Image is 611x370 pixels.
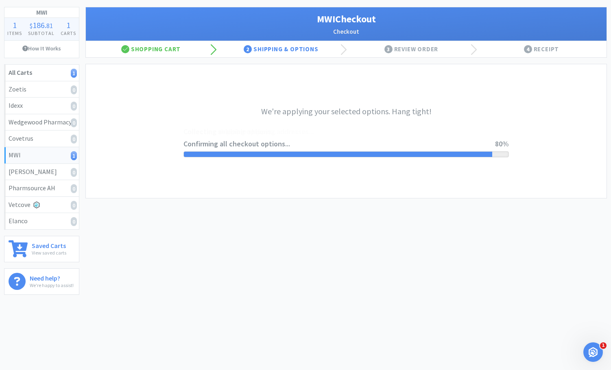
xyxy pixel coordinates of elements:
a: MWI1 [4,147,79,164]
a: [PERSON_NAME]0 [4,164,79,181]
i: 0 [71,118,77,127]
div: . [25,21,58,29]
a: Elanco0 [4,213,79,229]
span: 81 [46,22,53,30]
span: 3 [384,45,393,53]
h6: Saved Carts [32,240,66,249]
div: Zoetis [9,84,75,95]
h2: Checkout [94,27,598,37]
i: 0 [71,217,77,226]
span: 80% [495,139,509,148]
a: How It Works [4,41,79,56]
h1: MWI Checkout [94,11,598,27]
i: 0 [71,135,77,144]
a: Vetcove0 [4,197,79,213]
span: 1 [66,20,70,30]
i: 0 [71,102,77,111]
div: Shopping Cart [86,41,216,57]
div: Covetrus [9,133,75,144]
div: Wedgewood Pharmacy [9,117,75,128]
i: 0 [71,168,77,177]
h6: Need help? [30,273,74,281]
a: Wedgewood Pharmacy0 [4,114,79,131]
i: 0 [71,184,77,193]
a: All Carts1 [4,65,79,81]
span: 186 [33,20,45,30]
h4: Subtotal [25,29,58,37]
div: Shipping & Options [216,41,346,57]
h1: MWI [4,7,79,18]
div: Pharmsource AH [9,183,75,194]
iframe: Intercom live chat [583,342,603,362]
div: Elanco [9,216,75,226]
p: View saved carts [32,249,66,257]
i: 0 [71,201,77,210]
strong: All Carts [9,68,32,76]
a: Saved CartsView saved carts [4,236,79,262]
div: [PERSON_NAME] [9,167,75,177]
div: Receipt [476,41,607,57]
a: Zoetis0 [4,81,79,98]
span: 1 [600,342,607,349]
i: 1 [71,69,77,78]
h4: Carts [57,29,79,37]
h3: We're applying your selected options. Hang tight! [183,105,509,118]
span: $ [30,22,33,30]
a: Pharmsource AH0 [4,180,79,197]
i: 0 [71,85,77,94]
div: Vetcove [9,200,75,210]
h4: Items [4,29,25,37]
div: Idexx [9,100,75,111]
div: Review Order [346,41,476,57]
a: Idexx0 [4,98,79,114]
span: 2 [244,45,252,53]
span: 1 [13,20,17,30]
span: Collecting shipping options... [183,126,495,138]
span: 4 [524,45,532,53]
div: MWI [9,150,75,161]
i: 1 [71,151,77,160]
span: Confirming all checkout options... [183,138,495,150]
a: Covetrus0 [4,131,79,147]
p: We're happy to assist! [30,281,74,289]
